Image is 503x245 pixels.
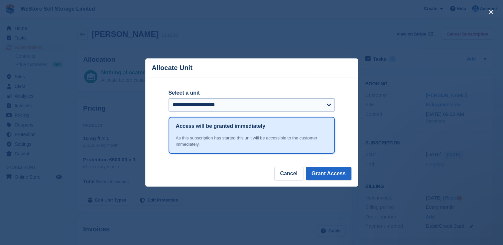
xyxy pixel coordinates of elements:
h1: Access will be granted immediately [176,122,265,130]
button: Cancel [274,167,303,180]
div: As this subscription has started this unit will be accessible to the customer immediately. [176,135,327,148]
label: Select a unit [169,89,335,97]
button: Grant Access [306,167,351,180]
button: close [486,7,496,17]
p: Allocate Unit [152,64,192,72]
